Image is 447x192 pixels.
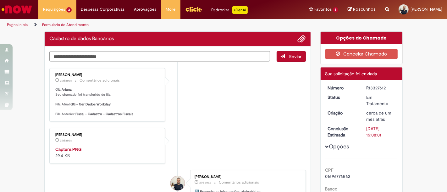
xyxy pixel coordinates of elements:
span: 29d atrás [60,139,72,142]
div: [PERSON_NAME] [55,73,160,77]
time: 30/07/2025 12:40:42 [199,181,211,184]
button: Cancelar Chamado [325,49,398,59]
dt: Criação [323,110,362,116]
div: R13327612 [366,85,395,91]
span: 2 [66,7,72,13]
b: Banco [325,186,338,192]
a: Rascunhos [348,7,376,13]
dt: Conclusão Estimada [323,125,362,138]
span: Aprovações [134,6,157,13]
button: Enviar [277,51,306,62]
div: [PERSON_NAME] [55,133,160,137]
div: [DATE] 15:08:01 [366,125,395,138]
b: Ariana [62,87,72,92]
small: Comentários adicionais [219,180,259,185]
div: Padroniza [212,6,248,14]
span: 29d atrás [60,79,72,83]
ul: Trilhas de página [5,19,293,31]
textarea: Digite sua mensagem aqui... [49,51,270,61]
h2: Cadastro de dados Bancários Histórico de tíquete [49,36,114,42]
b: GG - Ger Dados Workday [70,102,111,107]
span: Despesas Corporativas [81,6,125,13]
p: +GenAi [232,6,248,14]
p: Olá, , Seu chamado foi transferido de fila. Fila Atual: Fila Anterior: [55,87,160,117]
span: [PERSON_NAME] [411,7,442,12]
div: 29.4 KB [55,146,160,159]
span: More [166,6,176,13]
a: Página inicial [7,22,29,27]
div: Em Tratamento [366,94,395,107]
span: Requisições [43,6,65,13]
span: 01696776562 [325,173,350,179]
span: cerca de um mês atrás [366,110,391,122]
div: João Victor Rocha Pires [170,176,185,190]
span: Sua solicitação foi enviada [325,71,377,77]
dt: Número [323,85,362,91]
div: 28/07/2025 09:37:23 [366,110,395,122]
button: Adicionar anexos [298,35,306,43]
span: Favoritos [314,6,332,13]
time: 28/07/2025 09:37:23 [366,110,391,122]
span: 5 [333,7,338,13]
span: Rascunhos [353,6,376,12]
time: 30/07/2025 13:19:33 [60,139,72,142]
a: Formulário de Atendimento [42,22,89,27]
a: Capture.PNG [55,147,81,152]
div: Opções do Chamado [321,32,403,44]
div: [PERSON_NAME] [195,175,299,179]
time: 30/07/2025 13:19:43 [60,79,72,83]
span: 29d atrás [199,181,211,184]
b: Fiscal - Cadastro - Cadastros Fiscais [75,112,133,116]
img: ServiceNow [1,3,33,16]
span: Enviar [290,54,302,59]
b: CPF [325,167,334,173]
small: Comentários adicionais [80,78,120,83]
img: click_logo_yellow_360x200.png [185,4,202,14]
dt: Status [323,94,362,100]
